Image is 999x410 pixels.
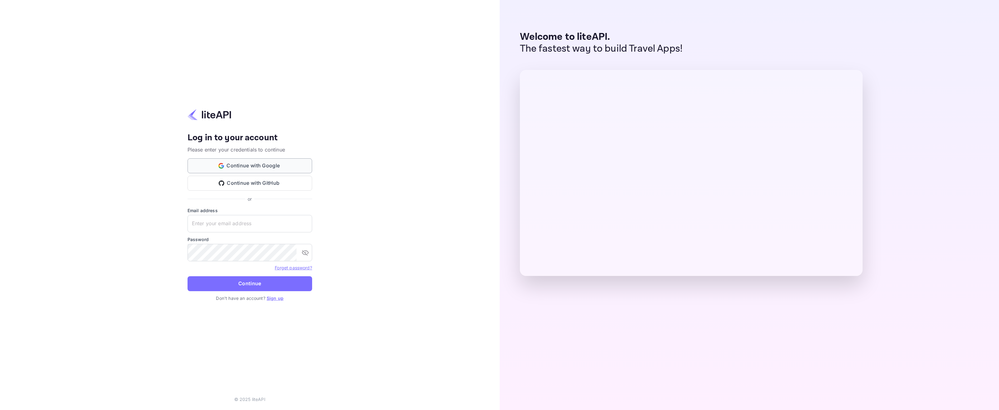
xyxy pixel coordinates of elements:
h4: Log in to your account [188,133,312,143]
a: Forget password? [275,265,312,270]
button: Continue [188,276,312,291]
p: Don't have an account? [188,295,312,301]
img: liteAPI Dashboard Preview [520,70,863,276]
p: The fastest way to build Travel Apps! [520,43,683,55]
button: Continue with GitHub [188,176,312,191]
button: Continue with Google [188,158,312,173]
p: Please enter your credentials to continue [188,146,312,153]
label: Email address [188,207,312,214]
p: © 2025 liteAPI [234,396,265,403]
a: Sign up [267,296,283,301]
p: Welcome to liteAPI. [520,31,683,43]
p: or [248,196,252,202]
input: Enter your email address [188,215,312,232]
button: toggle password visibility [299,246,312,259]
img: liteapi [188,109,231,121]
label: Password [188,236,312,243]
